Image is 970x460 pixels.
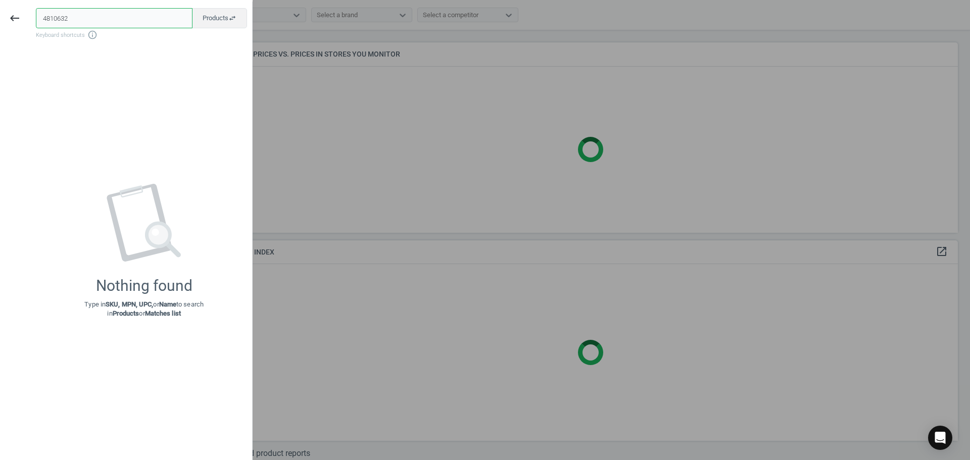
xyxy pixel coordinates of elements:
[159,300,176,308] strong: Name
[87,30,98,40] i: info_outline
[9,12,21,24] i: keyboard_backspace
[36,30,247,40] span: Keyboard shortcuts
[203,14,236,23] span: Products
[192,8,247,28] button: Productsswap_horiz
[84,300,204,318] p: Type in or to search in or
[96,277,192,295] div: Nothing found
[928,426,952,450] div: Open Intercom Messenger
[113,310,139,317] strong: Products
[106,300,153,308] strong: SKU, MPN, UPC,
[3,7,26,30] button: keyboard_backspace
[228,14,236,22] i: swap_horiz
[145,310,181,317] strong: Matches list
[36,8,192,28] input: Enter the SKU or product name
